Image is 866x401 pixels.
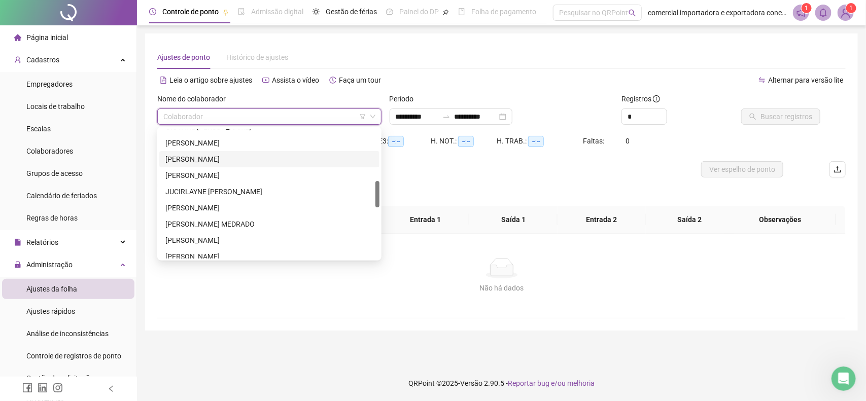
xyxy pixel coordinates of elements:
span: Gestão de solicitações [26,374,97,382]
span: youtube [262,77,269,84]
div: LEONARDO BRUNO DE SOUZA MEDRADO [159,216,379,232]
sup: 1 [802,3,812,13]
label: Período [390,93,421,104]
th: Saída 2 [646,206,734,234]
span: left [108,385,115,392]
div: H. NOT.: [431,135,497,147]
div: H. TRAB.: [497,135,583,147]
span: 0 [626,137,630,145]
span: Folha de pagamento [471,8,536,16]
span: clock-circle [149,8,156,15]
div: Não há dados [169,282,834,294]
div: [PERSON_NAME] [165,251,373,262]
span: book [458,8,465,15]
div: [PERSON_NAME] [165,235,373,246]
span: Empregadores [26,80,73,88]
span: 1 [805,5,809,12]
th: Entrada 1 [382,206,470,234]
span: linkedin [38,383,48,393]
span: Alternar para versão lite [768,76,843,84]
span: --:-- [388,136,404,147]
span: Ajustes rápidos [26,307,75,315]
div: KALLIANY SOUZA GOMES CRUZ OLIVEIRA [159,200,379,216]
span: Análise de inconsistências [26,330,109,338]
span: search [629,9,636,17]
span: Ajustes da folha [26,285,77,293]
span: Colaboradores [26,147,73,155]
span: Versão [460,379,482,387]
th: Saída 1 [469,206,558,234]
span: Cadastros [26,56,59,64]
span: Calendário de feriados [26,192,97,200]
th: Entrada 2 [558,206,646,234]
span: Locais de trabalho [26,102,85,111]
span: filter [360,114,366,120]
span: Relatórios [26,238,58,246]
span: swap [758,77,766,84]
span: facebook [22,383,32,393]
span: Assista o vídeo [272,76,319,84]
button: Ver espelho de ponto [701,161,783,177]
span: lock [14,261,21,268]
span: swap-right [442,113,451,121]
div: JUCIRLAYNE [PERSON_NAME] [165,186,373,197]
span: history [329,77,336,84]
span: Administração [26,261,73,269]
div: LUANA DE OLIVEIRA MOTA DE SOUZA [159,232,379,248]
span: Faltas: [583,137,606,145]
span: upload [834,165,842,173]
span: comercial importadora e exportadora cone LTDA [648,7,787,18]
iframe: Intercom live chat [832,367,856,391]
div: LUIZA DA CUNHA SILVA [159,248,379,265]
span: user-add [14,56,21,63]
span: --:-- [458,136,474,147]
span: Controle de registros de ponto [26,352,121,360]
div: JUCIRLAYNE ROCHA DA SILVA [159,184,379,200]
sup: Atualize o seu contato no menu Meus Dados [846,3,856,13]
span: Painel do DP [399,8,439,16]
div: IVANILZA LOPES FERREIRA [159,151,379,167]
span: Página inicial [26,33,68,42]
span: 1 [850,5,853,12]
span: bell [819,8,828,17]
span: --:-- [528,136,544,147]
span: Observações [732,214,828,225]
span: Gestão de férias [326,8,377,16]
span: Leia o artigo sobre ajustes [169,76,252,84]
span: sun [313,8,320,15]
img: 91461 [838,5,853,20]
span: Escalas [26,125,51,133]
span: Ajustes de ponto [157,53,210,61]
span: instagram [53,383,63,393]
span: file [14,239,21,246]
span: Registros [621,93,660,104]
span: file-done [238,8,245,15]
span: down [370,114,376,120]
span: Faça um tour [339,76,381,84]
span: pushpin [223,9,229,15]
span: file-text [160,77,167,84]
div: JESSICA CALINYLACERDA GOMES [159,167,379,184]
span: pushpin [443,9,449,15]
span: Admissão digital [251,8,303,16]
span: Reportar bug e/ou melhoria [508,379,595,387]
footer: QRPoint © 2025 - 2.90.5 - [137,366,866,401]
div: IGOR JHONATAN RODRIGUES MENEZES [159,135,379,151]
span: Regras de horas [26,214,78,222]
span: Histórico de ajustes [226,53,288,61]
div: [PERSON_NAME] [165,137,373,149]
button: Buscar registros [741,108,820,125]
span: to [442,113,451,121]
span: Grupos de acesso [26,169,83,177]
span: Controle de ponto [162,8,219,16]
div: [PERSON_NAME] MEDRADO [165,218,373,230]
div: [PERSON_NAME] [165,170,373,181]
div: [PERSON_NAME] [165,154,373,165]
span: notification [796,8,806,17]
span: dashboard [386,8,393,15]
label: Nome do colaborador [157,93,232,104]
div: [PERSON_NAME] [165,202,373,213]
span: home [14,34,21,41]
div: HE 3: [373,135,431,147]
span: info-circle [653,95,660,102]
